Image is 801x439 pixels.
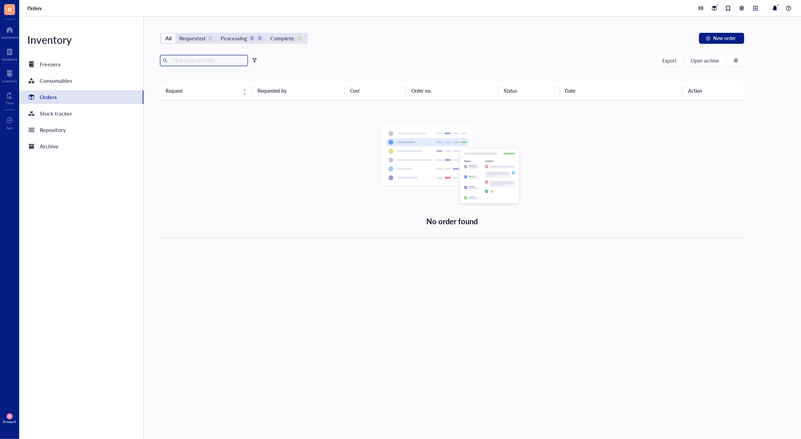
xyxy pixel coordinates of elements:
div: Add [7,126,13,130]
span: RS [8,415,11,418]
a: Consumables [19,74,143,88]
a: Notebook [2,46,17,61]
div: Inventory [19,33,143,46]
span: R [8,5,11,14]
div: All [165,34,172,43]
div: segmented control [160,33,308,44]
a: Orders [19,90,143,104]
th: Date [560,81,683,100]
div: Complete [270,34,294,43]
div: Notebook [2,57,17,61]
div: Inventory [2,79,17,83]
a: Orders [27,5,43,11]
div: 0 [257,36,263,41]
div: Core [6,101,13,105]
div: Consumables [40,76,72,85]
th: Requested by [252,81,344,100]
div: Requested [179,34,205,43]
a: Dashboard [1,24,18,39]
div: Orders [40,92,57,102]
div: Freezers [40,59,61,69]
span: Export [663,58,677,63]
input: Find orders in table [170,55,245,66]
img: Empty state [382,125,522,207]
a: Stock tracker [19,107,143,120]
button: Open archive [685,55,725,66]
div: Stock tracker [40,109,72,118]
div: 0 [207,36,213,41]
th: Action [683,81,744,100]
th: Status [498,81,560,100]
a: Repository [19,123,143,137]
span: New order [713,35,736,41]
span: Open archive [691,58,719,63]
div: 0 [249,36,255,41]
div: Repository [40,125,66,135]
a: Freezers [19,57,143,71]
th: Order no. [406,81,498,100]
div: Processing [221,34,247,43]
a: Archive [19,139,143,153]
a: Inventory [2,68,17,83]
div: Dashboard [1,35,18,39]
button: Export [657,55,683,66]
span: Request [166,87,238,94]
button: New order [699,33,744,44]
div: 0 [297,36,302,41]
div: Archive [40,142,59,151]
th: Cost [345,81,406,100]
div: Account [3,420,16,424]
a: Core [6,90,13,105]
th: Request [160,81,252,100]
div: No order found [426,215,478,227]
